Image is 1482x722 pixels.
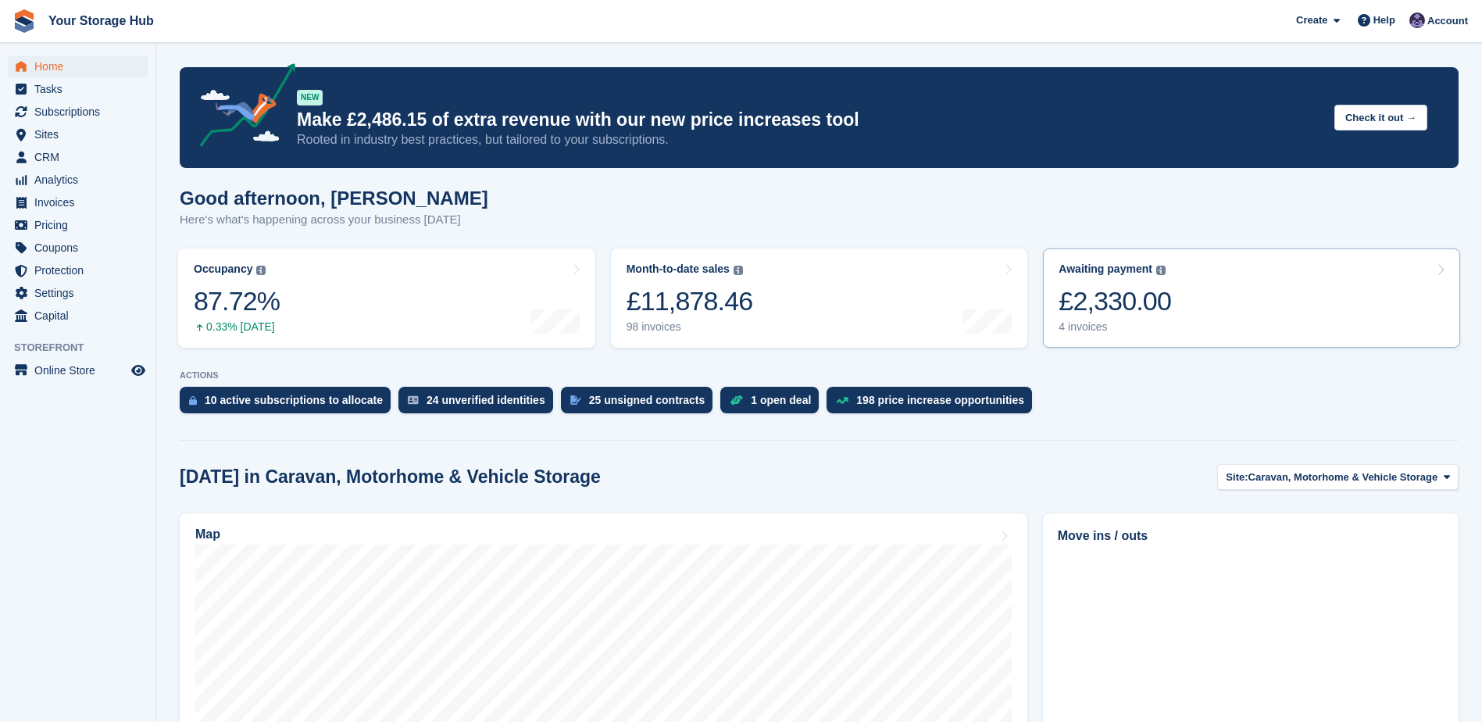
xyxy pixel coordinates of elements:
a: menu [8,169,148,191]
a: Occupancy 87.72% 0.33% [DATE] [178,248,595,348]
p: ACTIONS [180,370,1459,381]
a: Preview store [129,361,148,380]
h2: Move ins / outs [1058,527,1444,545]
img: Liam Beddard [1409,13,1425,28]
span: Create [1296,13,1327,28]
span: Site: [1226,470,1248,485]
img: contract_signature_icon-13c848040528278c33f63329250d36e43548de30e8caae1d1a13099fd9432cc5.svg [570,395,581,405]
div: £11,878.46 [627,285,753,317]
p: Here's what's happening across your business [DATE] [180,211,488,229]
div: Occupancy [194,263,252,276]
a: menu [8,359,148,381]
a: menu [8,305,148,327]
span: Online Store [34,359,128,381]
div: 198 price increase opportunities [856,394,1024,406]
a: menu [8,101,148,123]
div: Month-to-date sales [627,263,730,276]
div: 25 unsigned contracts [589,394,705,406]
img: icon-info-grey-7440780725fd019a000dd9b08b2336e03edf1995a4989e88bcd33f0948082b44.svg [734,266,743,275]
a: 1 open deal [720,387,827,421]
span: Settings [34,282,128,304]
a: menu [8,123,148,145]
span: Protection [34,259,128,281]
img: active_subscription_to_allocate_icon-d502201f5373d7db506a760aba3b589e785aa758c864c3986d89f69b8ff3... [189,395,197,406]
p: Rooted in industry best practices, but tailored to your subscriptions. [297,131,1322,148]
p: Make £2,486.15 of extra revenue with our new price increases tool [297,109,1322,131]
span: Home [34,55,128,77]
div: Awaiting payment [1059,263,1152,276]
img: verify_identity-adf6edd0f0f0b5bbfe63781bf79b02c33cf7c696d77639b501bdc392416b5a36.svg [408,395,419,405]
img: icon-info-grey-7440780725fd019a000dd9b08b2336e03edf1995a4989e88bcd33f0948082b44.svg [256,266,266,275]
div: 98 invoices [627,320,753,334]
span: Help [1373,13,1395,28]
img: price_increase_opportunities-93ffe204e8149a01c8c9dc8f82e8f89637d9d84a8eef4429ea346261dce0b2c0.svg [836,397,848,404]
button: Site: Caravan, Motorhome & Vehicle Storage [1217,464,1459,490]
span: Subscriptions [34,101,128,123]
a: menu [8,146,148,168]
a: menu [8,237,148,259]
div: 0.33% [DATE] [194,320,280,334]
a: 10 active subscriptions to allocate [180,387,398,421]
div: 87.72% [194,285,280,317]
div: 24 unverified identities [427,394,545,406]
div: 4 invoices [1059,320,1171,334]
div: NEW [297,90,323,105]
img: icon-info-grey-7440780725fd019a000dd9b08b2336e03edf1995a4989e88bcd33f0948082b44.svg [1156,266,1166,275]
span: Sites [34,123,128,145]
span: Account [1427,13,1468,29]
h1: Good afternoon, [PERSON_NAME] [180,188,488,209]
span: Caravan, Motorhome & Vehicle Storage [1248,470,1438,485]
div: 10 active subscriptions to allocate [205,394,383,406]
div: 1 open deal [751,394,811,406]
a: menu [8,55,148,77]
a: Month-to-date sales £11,878.46 98 invoices [611,248,1028,348]
a: 198 price increase opportunities [827,387,1040,421]
a: menu [8,78,148,100]
h2: [DATE] in Caravan, Motorhome & Vehicle Storage [180,466,601,488]
a: menu [8,259,148,281]
span: Analytics [34,169,128,191]
img: deal-1b604bf984904fb50ccaf53a9ad4b4a5d6e5aea283cecdc64d6e3604feb123c2.svg [730,395,743,406]
a: menu [8,191,148,213]
button: Check it out → [1334,105,1427,130]
span: Tasks [34,78,128,100]
span: Invoices [34,191,128,213]
span: CRM [34,146,128,168]
img: price-adjustments-announcement-icon-8257ccfd72463d97f412b2fc003d46551f7dbcb40ab6d574587a9cd5c0d94... [187,63,296,152]
a: 25 unsigned contracts [561,387,721,421]
a: menu [8,282,148,304]
a: Your Storage Hub [42,8,160,34]
a: 24 unverified identities [398,387,561,421]
span: Pricing [34,214,128,236]
h2: Map [195,527,220,541]
img: stora-icon-8386f47178a22dfd0bd8f6a31ec36ba5ce8667c1dd55bd0f319d3a0aa187defe.svg [12,9,36,33]
div: £2,330.00 [1059,285,1171,317]
a: menu [8,214,148,236]
span: Coupons [34,237,128,259]
span: Capital [34,305,128,327]
a: Awaiting payment £2,330.00 4 invoices [1043,248,1460,348]
span: Storefront [14,340,155,356]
